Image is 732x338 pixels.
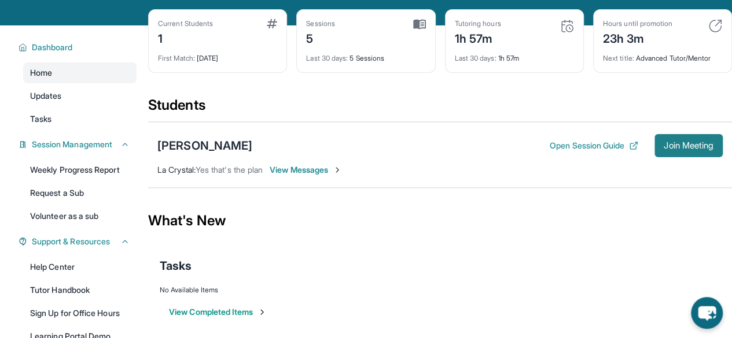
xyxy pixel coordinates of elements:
[23,280,137,300] a: Tutor Handbook
[27,139,130,150] button: Session Management
[32,42,73,53] span: Dashboard
[654,134,723,157] button: Join Meeting
[160,285,720,295] div: No Available Items
[413,19,426,29] img: card
[27,236,130,247] button: Support & Resources
[333,165,342,174] img: Chevron-Right
[27,42,130,53] button: Dashboard
[23,206,137,226] a: Volunteer as a sub
[306,28,335,47] div: 5
[267,19,277,28] img: card
[30,67,52,79] span: Home
[306,54,348,62] span: Last 30 days :
[148,195,732,246] div: What's New
[708,19,722,33] img: card
[455,19,501,28] div: Tutoring hours
[691,297,723,329] button: chat-button
[158,28,213,47] div: 1
[23,86,137,106] a: Updates
[160,258,192,274] span: Tasks
[603,54,634,62] span: Next title :
[158,19,213,28] div: Current Students
[455,54,496,62] span: Last 30 days :
[23,183,137,203] a: Request a Sub
[158,47,277,63] div: [DATE]
[157,138,252,154] div: [PERSON_NAME]
[23,109,137,129] a: Tasks
[157,165,196,174] span: La Crystal :
[148,96,732,121] div: Students
[455,47,574,63] div: 1h 57m
[306,19,335,28] div: Sessions
[30,90,62,102] span: Updates
[455,28,501,47] div: 1h 57m
[23,159,137,180] a: Weekly Progress Report
[270,164,342,176] span: View Messages
[32,139,112,150] span: Session Management
[23,303,137,324] a: Sign Up for Office Hours
[664,142,713,149] span: Join Meeting
[158,54,195,62] span: First Match :
[32,236,110,247] span: Support & Resources
[23,62,137,83] a: Home
[550,140,638,151] button: Open Session Guide
[30,113,52,125] span: Tasks
[23,257,137,277] a: Help Center
[196,165,263,174] span: Yes that's the plan
[560,19,574,33] img: card
[306,47,425,63] div: 5 Sessions
[169,306,267,318] button: View Completed Items
[603,47,722,63] div: Advanced Tutor/Mentor
[603,19,672,28] div: Hours until promotion
[603,28,672,47] div: 23h 3m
